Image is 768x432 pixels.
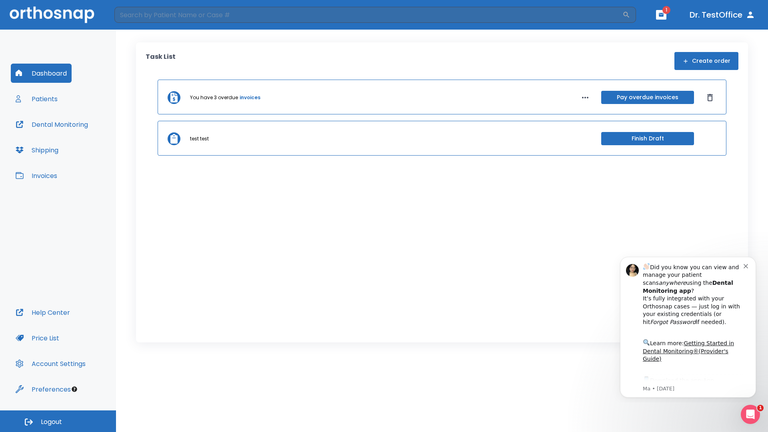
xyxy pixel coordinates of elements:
[35,128,106,142] a: App Store
[10,6,94,23] img: Orthosnap
[240,94,260,101] a: invoices
[114,7,622,23] input: Search by Patient Name or Case #
[757,405,764,411] span: 1
[35,126,136,166] div: Download the app: | ​ Let us know if you need help getting started!
[190,94,238,101] p: You have 3 overdue
[11,115,93,134] button: Dental Monitoring
[71,386,78,393] div: Tooltip anchor
[41,418,62,426] span: Logout
[11,89,62,108] button: Patients
[11,140,63,160] button: Shipping
[11,64,72,83] button: Dashboard
[704,91,716,104] button: Dismiss
[662,6,670,14] span: 1
[608,250,768,402] iframe: Intercom notifications message
[11,380,76,399] button: Preferences
[146,52,176,70] p: Task List
[136,12,142,19] button: Dismiss notification
[35,136,136,143] p: Message from Ma, sent 8w ago
[190,135,209,142] p: test test
[11,303,75,322] button: Help Center
[11,166,62,185] button: Invoices
[674,52,738,70] button: Create order
[601,132,694,145] button: Finish Draft
[741,405,760,424] iframe: Intercom live chat
[686,8,758,22] button: Dr. TestOffice
[11,328,64,348] button: Price List
[11,354,90,373] button: Account Settings
[601,91,694,104] button: Pay overdue invoices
